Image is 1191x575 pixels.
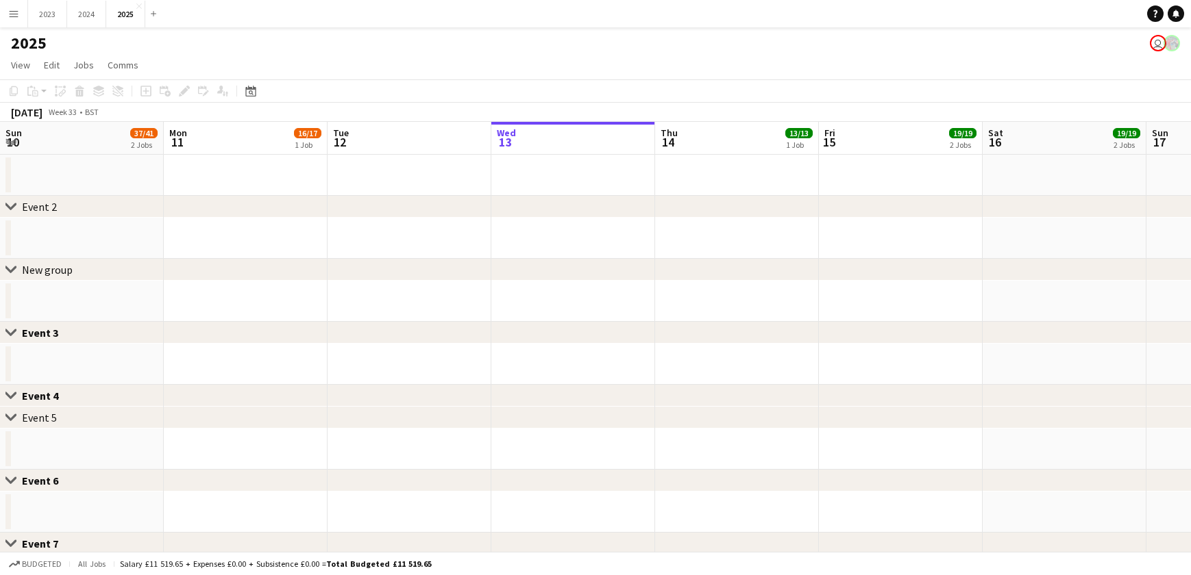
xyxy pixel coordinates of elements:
div: Event 7 [22,537,69,550]
span: 37/41 [130,128,158,138]
span: Wed [497,127,516,139]
span: 16 [986,134,1003,150]
span: 11 [167,134,187,150]
span: 16/17 [294,128,321,138]
h1: 2025 [11,33,47,53]
span: 19/19 [949,128,977,138]
div: BST [85,107,99,117]
div: 2 Jobs [131,140,157,150]
div: Salary £11 519.65 + Expenses £0.00 + Subsistence £0.00 = [120,559,432,569]
div: [DATE] [11,105,42,119]
span: Week 33 [45,107,79,117]
div: Event 5 [22,411,57,424]
a: Comms [102,56,144,74]
span: Tue [333,127,349,139]
span: All jobs [75,559,108,569]
button: 2023 [28,1,67,27]
div: 1 Job [295,140,321,150]
div: Event 3 [22,326,69,340]
app-user-avatar: Lucia Aguirre de Potter [1164,35,1180,51]
span: Budgeted [22,559,62,569]
a: View [5,56,36,74]
span: 14 [659,134,678,150]
div: Event 2 [22,200,57,214]
div: 2 Jobs [950,140,976,150]
button: Budgeted [7,557,64,572]
span: 15 [822,134,835,150]
span: 19/19 [1113,128,1140,138]
button: 2025 [106,1,145,27]
span: 17 [1150,134,1168,150]
span: Jobs [73,59,94,71]
div: Event 6 [22,474,69,487]
div: Event 4 [22,389,69,402]
span: Total Budgeted £11 519.65 [326,559,432,569]
div: 2 Jobs [1114,140,1140,150]
span: View [11,59,30,71]
a: Edit [38,56,65,74]
button: 2024 [67,1,106,27]
span: 12 [331,134,349,150]
span: Thu [661,127,678,139]
span: Fri [824,127,835,139]
span: Comms [108,59,138,71]
span: Sun [5,127,22,139]
span: Sat [988,127,1003,139]
app-user-avatar: Chris hessey [1150,35,1166,51]
span: Sun [1152,127,1168,139]
span: Edit [44,59,60,71]
div: New group [22,263,73,277]
a: Jobs [68,56,99,74]
span: 13 [495,134,516,150]
span: Mon [169,127,187,139]
span: 10 [3,134,22,150]
div: 1 Job [786,140,812,150]
span: 13/13 [785,128,813,138]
